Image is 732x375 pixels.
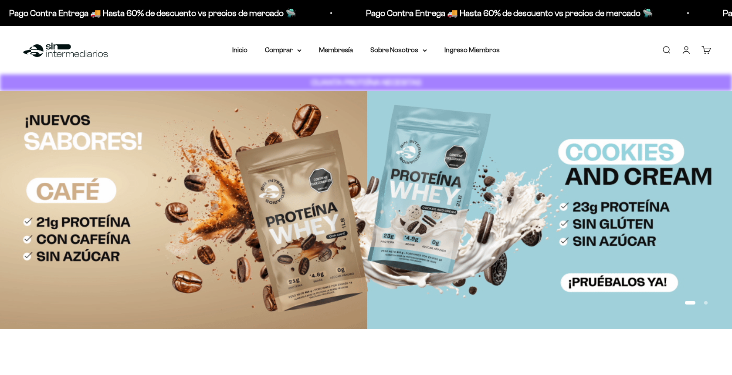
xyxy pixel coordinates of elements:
[444,46,500,54] a: Ingreso Miembros
[265,44,302,56] summary: Comprar
[311,78,421,87] strong: CUANTA PROTEÍNA NECESITAS
[232,46,247,54] a: Inicio
[366,6,653,20] p: Pago Contra Entrega 🚚 Hasta 60% de descuento vs precios de mercado 🛸
[9,6,296,20] p: Pago Contra Entrega 🚚 Hasta 60% de descuento vs precios de mercado 🛸
[319,46,353,54] a: Membresía
[370,44,427,56] summary: Sobre Nosotros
